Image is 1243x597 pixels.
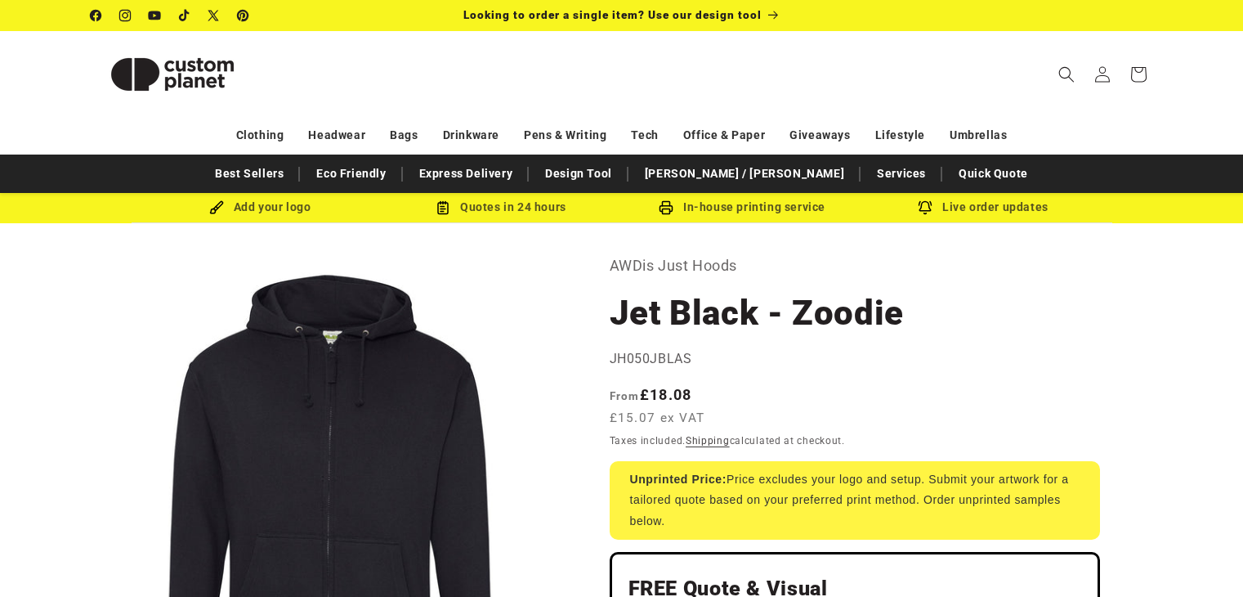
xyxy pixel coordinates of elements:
[869,159,934,188] a: Services
[91,38,254,111] img: Custom Planet
[308,159,394,188] a: Eco Friendly
[610,461,1100,540] div: Price excludes your logo and setup. Submit your artwork for a tailored quote based on your prefer...
[610,291,1100,335] h1: Jet Black - Zoodie
[610,386,692,403] strong: £18.08
[84,31,260,117] a: Custom Planet
[390,121,418,150] a: Bags
[207,159,292,188] a: Best Sellers
[918,200,932,215] img: Order updates
[659,200,673,215] img: In-house printing
[631,121,658,150] a: Tech
[411,159,521,188] a: Express Delivery
[637,159,852,188] a: [PERSON_NAME] / [PERSON_NAME]
[524,121,606,150] a: Pens & Writing
[209,200,224,215] img: Brush Icon
[308,121,365,150] a: Headwear
[443,121,499,150] a: Drinkware
[875,121,925,150] a: Lifestyle
[686,435,730,447] a: Shipping
[863,197,1104,218] div: Live order updates
[950,159,1036,188] a: Quick Quote
[610,433,1100,449] div: Taxes included. calculated at checkout.
[610,389,640,402] span: From
[610,409,705,428] span: £15.07 ex VAT
[610,351,692,366] span: JH050JBLAS
[436,200,450,215] img: Order Updates Icon
[610,253,1100,279] p: AWDis Just Hoods
[683,121,765,150] a: Office & Paper
[140,197,381,218] div: Add your logo
[789,121,850,150] a: Giveaways
[463,8,762,21] span: Looking to order a single item? Use our design tool
[950,121,1007,150] a: Umbrellas
[537,159,620,188] a: Design Tool
[381,197,622,218] div: Quotes in 24 hours
[236,121,284,150] a: Clothing
[630,473,727,486] strong: Unprinted Price:
[622,197,863,218] div: In-house printing service
[1049,56,1084,92] summary: Search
